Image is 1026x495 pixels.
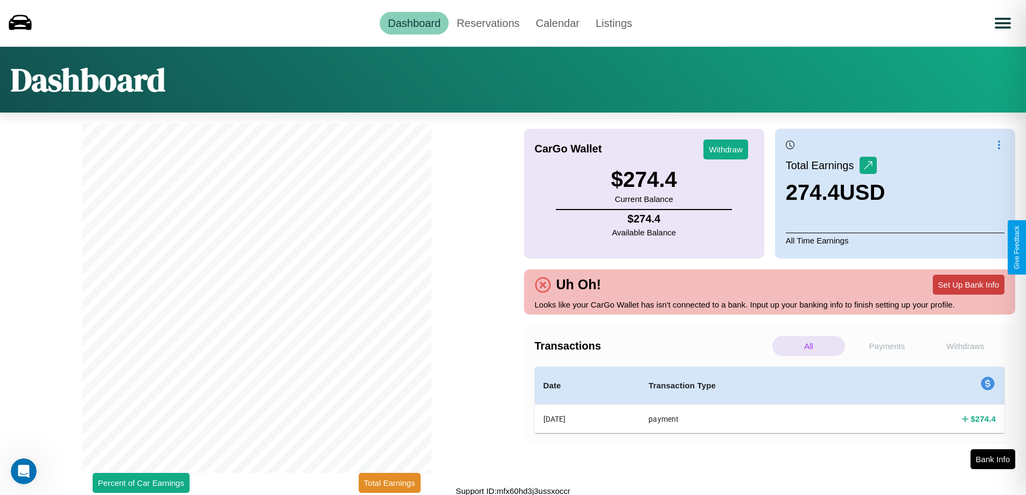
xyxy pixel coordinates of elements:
button: Percent of Car Earnings [93,473,190,493]
a: Dashboard [380,12,449,34]
h4: Uh Oh! [551,277,606,292]
p: Current Balance [611,192,676,206]
button: Open menu [988,8,1018,38]
th: payment [640,405,863,434]
table: simple table [535,367,1005,433]
p: Payments [850,336,923,356]
h3: $ 274.4 [611,168,676,192]
h4: CarGo Wallet [535,143,602,155]
p: All Time Earnings [786,233,1004,248]
h3: 274.4 USD [786,180,885,205]
h1: Dashboard [11,58,165,102]
button: Bank Info [971,449,1015,469]
h4: $ 274.4 [612,213,676,225]
button: Total Earnings [359,473,421,493]
p: Looks like your CarGo Wallet has isn't connected to a bank. Input up your banking info to finish ... [535,297,1005,312]
p: Total Earnings [786,156,860,175]
h4: Transaction Type [648,379,855,392]
h4: Transactions [535,340,770,352]
a: Calendar [528,12,588,34]
th: [DATE] [535,405,640,434]
button: Withdraw [703,140,748,159]
iframe: Intercom live chat [11,458,37,484]
div: Give Feedback [1013,226,1021,269]
a: Listings [588,12,640,34]
p: Available Balance [612,225,676,240]
p: All [772,336,845,356]
p: Withdraws [929,336,1002,356]
button: Set Up Bank Info [933,275,1004,295]
h4: $ 274.4 [971,413,996,424]
h4: Date [543,379,632,392]
a: Reservations [449,12,528,34]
